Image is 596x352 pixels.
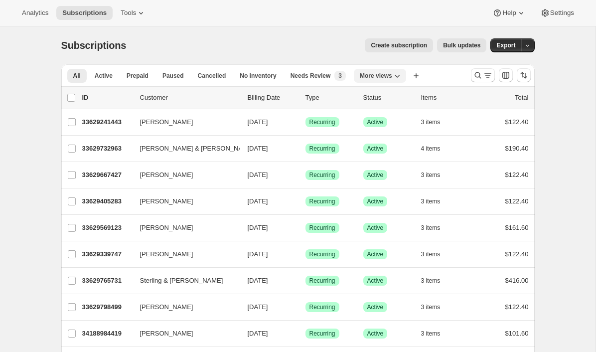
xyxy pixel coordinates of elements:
button: Create new view [408,69,424,83]
span: Recurring [309,250,335,258]
span: $122.40 [505,118,529,126]
span: Settings [550,9,574,17]
span: Help [502,9,516,17]
span: Analytics [22,9,48,17]
span: 3 items [421,277,441,285]
span: Prepaid [127,72,149,80]
button: [PERSON_NAME] [134,114,234,130]
div: 33629667427[PERSON_NAME][DATE]SuccessRecurringSuccessActive3 items$122.40 [82,168,529,182]
span: [PERSON_NAME] [140,223,193,233]
span: Active [367,171,384,179]
span: Paused [162,72,184,80]
span: 3 items [421,171,441,179]
span: Recurring [309,224,335,232]
span: [DATE] [248,303,268,311]
span: $190.40 [505,145,529,152]
span: [DATE] [248,330,268,337]
span: $161.60 [505,224,529,231]
span: Export [496,41,515,49]
p: 33629569123 [82,223,132,233]
span: Tools [121,9,136,17]
span: [PERSON_NAME] & [PERSON_NAME] [140,144,255,154]
p: Customer [140,93,240,103]
button: Create subscription [365,38,433,52]
span: 3 items [421,224,441,232]
p: 33629765731 [82,276,132,286]
span: Active [367,250,384,258]
button: 3 items [421,327,451,341]
button: [PERSON_NAME] & [PERSON_NAME] [134,141,234,157]
div: 34188984419[PERSON_NAME][DATE]SuccessRecurringSuccessActive3 items$101.60 [82,327,529,341]
button: [PERSON_NAME] [134,193,234,209]
button: [PERSON_NAME] [134,220,234,236]
span: 3 items [421,118,441,126]
span: Active [367,224,384,232]
span: Active [367,277,384,285]
span: Recurring [309,330,335,338]
p: Status [363,93,413,103]
button: Tools [115,6,152,20]
div: 33629241443[PERSON_NAME][DATE]SuccessRecurringSuccessActive3 items$122.40 [82,115,529,129]
button: Sterling & [PERSON_NAME] [134,273,234,289]
span: Subscriptions [61,40,127,51]
span: More views [360,72,392,80]
button: [PERSON_NAME] [134,299,234,315]
span: [DATE] [248,171,268,178]
button: 3 items [421,274,451,288]
span: No inventory [240,72,276,80]
span: $101.60 [505,330,529,337]
button: 3 items [421,194,451,208]
div: 33629405283[PERSON_NAME][DATE]SuccessRecurringSuccessActive3 items$122.40 [82,194,529,208]
p: 33629798499 [82,302,132,312]
span: $122.40 [505,303,529,311]
span: Create subscription [371,41,427,49]
span: Recurring [309,118,335,126]
span: Active [367,197,384,205]
span: [PERSON_NAME] [140,196,193,206]
span: 3 items [421,303,441,311]
p: ID [82,93,132,103]
div: 33629732963[PERSON_NAME] & [PERSON_NAME][DATE]SuccessRecurringSuccessActive4 items$190.40 [82,142,529,156]
button: [PERSON_NAME] [134,167,234,183]
span: 3 items [421,197,441,205]
button: Settings [534,6,580,20]
span: $122.40 [505,171,529,178]
p: 33629339747 [82,249,132,259]
span: [PERSON_NAME] [140,117,193,127]
button: 3 items [421,221,451,235]
button: Help [486,6,532,20]
div: 33629339747[PERSON_NAME][DATE]SuccessRecurringSuccessActive3 items$122.40 [82,247,529,261]
button: 3 items [421,168,451,182]
div: IDCustomerBilling DateTypeStatusItemsTotal [82,93,529,103]
button: Export [490,38,521,52]
span: [DATE] [248,250,268,258]
button: [PERSON_NAME] [134,326,234,342]
p: 33629732963 [82,144,132,154]
button: More views [354,69,406,83]
span: Active [367,145,384,153]
div: 33629798499[PERSON_NAME][DATE]SuccessRecurringSuccessActive3 items$122.40 [82,300,529,314]
button: Search and filter results [471,68,495,82]
p: 34188984419 [82,329,132,339]
span: $416.00 [505,277,529,284]
span: Recurring [309,303,335,311]
button: Sort the results [517,68,531,82]
button: 4 items [421,142,451,156]
span: 4 items [421,145,441,153]
button: 3 items [421,247,451,261]
button: Analytics [16,6,54,20]
span: Bulk updates [443,41,480,49]
span: [PERSON_NAME] [140,329,193,339]
span: [DATE] [248,277,268,284]
span: [DATE] [248,224,268,231]
span: [DATE] [248,197,268,205]
p: 33629667427 [82,170,132,180]
p: Billing Date [248,93,298,103]
span: [DATE] [248,118,268,126]
button: Subscriptions [56,6,113,20]
span: Active [367,303,384,311]
span: Sterling & [PERSON_NAME] [140,276,223,286]
span: Cancelled [198,72,226,80]
span: 3 items [421,250,441,258]
span: [DATE] [248,145,268,152]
